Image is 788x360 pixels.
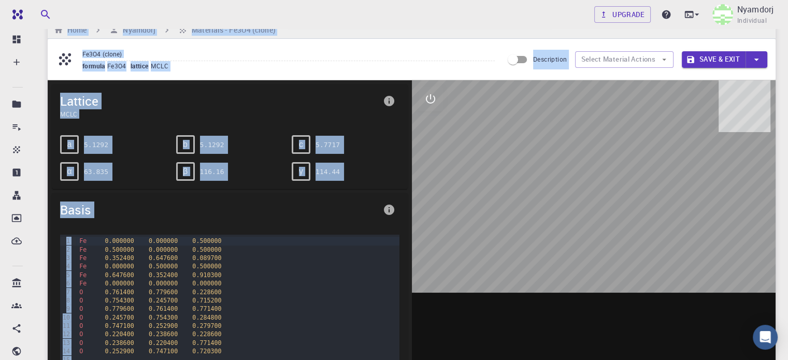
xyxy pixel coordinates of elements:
[60,93,379,109] span: Lattice
[105,280,134,287] span: 0.000000
[60,201,379,218] span: Basis
[149,314,178,321] span: 0.754300
[60,347,71,355] div: 14
[105,314,134,321] span: 0.245700
[105,297,134,304] span: 0.754300
[192,297,221,304] span: 0.715200
[594,6,651,23] a: Upgrade
[79,280,87,287] span: Fe
[105,237,134,244] span: 0.000000
[60,262,71,270] div: 4
[79,263,87,270] span: Fe
[60,330,71,338] div: 12
[79,237,87,244] span: Fe
[149,289,178,296] span: 0.779600
[105,348,134,355] span: 0.252900
[79,330,83,338] span: O
[192,246,221,253] span: 0.500000
[60,305,71,313] div: 9
[63,24,87,36] h6: Home
[67,167,71,176] span: α
[533,55,567,63] span: Description
[105,305,134,312] span: 0.779600
[105,339,134,347] span: 0.238600
[149,237,178,244] span: 0.000000
[712,4,733,25] img: Nyamdorj
[79,314,83,321] span: O
[79,339,83,347] span: O
[60,254,71,262] div: 3
[60,296,71,305] div: 8
[192,237,221,244] span: 0.500000
[105,246,134,253] span: 0.500000
[84,163,108,181] pre: 63.835
[149,297,178,304] span: 0.245700
[753,325,778,350] div: Open Intercom Messenger
[107,62,131,70] span: Fe3O4
[82,62,107,70] span: formula
[119,24,155,36] h6: Nyamdorj
[183,167,188,176] span: β
[67,140,72,149] span: a
[105,263,134,270] span: 0.000000
[299,167,303,176] span: γ
[188,24,276,36] h6: Materials - Fe3O4 (clone)
[149,322,178,329] span: 0.252900
[149,246,178,253] span: 0.000000
[151,62,173,70] span: MCLC
[200,136,224,154] pre: 5.1292
[131,62,151,70] span: lattice
[149,348,178,355] span: 0.747100
[60,322,71,330] div: 11
[79,254,87,262] span: Fe
[192,280,221,287] span: 0.000000
[60,246,71,254] div: 2
[60,288,71,296] div: 7
[60,279,71,287] div: 6
[60,237,71,245] div: 1
[316,136,340,154] pre: 5.7717
[60,313,71,322] div: 10
[79,305,83,312] span: O
[79,289,83,296] span: O
[79,246,87,253] span: Fe
[79,297,83,304] span: O
[79,322,83,329] span: O
[192,330,221,338] span: 0.228600
[60,109,379,119] span: MCLC
[737,3,773,16] p: Nyamdorj
[8,9,23,20] img: logo
[200,163,224,181] pre: 116.16
[682,51,746,68] button: Save & Exit
[149,339,178,347] span: 0.220400
[105,254,134,262] span: 0.352400
[105,322,134,329] span: 0.747100
[299,140,303,149] span: c
[192,348,221,355] span: 0.720300
[105,330,134,338] span: 0.220400
[192,322,221,329] span: 0.279700
[60,339,71,347] div: 13
[21,7,58,17] span: Support
[149,254,178,262] span: 0.647600
[60,271,71,279] div: 5
[192,339,221,347] span: 0.771400
[192,271,221,279] span: 0.910300
[737,16,767,26] span: Individual
[105,271,134,279] span: 0.647600
[149,330,178,338] span: 0.238600
[316,163,340,181] pre: 114.44
[149,263,178,270] span: 0.500000
[192,289,221,296] span: 0.228600
[379,199,399,220] button: info
[149,271,178,279] span: 0.352400
[79,348,83,355] span: O
[192,263,221,270] span: 0.500000
[183,140,188,149] span: b
[575,51,674,68] button: Select Material Actions
[192,254,221,262] span: 0.089700
[149,280,178,287] span: 0.000000
[52,24,278,36] nav: breadcrumb
[105,289,134,296] span: 0.761400
[379,91,399,111] button: info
